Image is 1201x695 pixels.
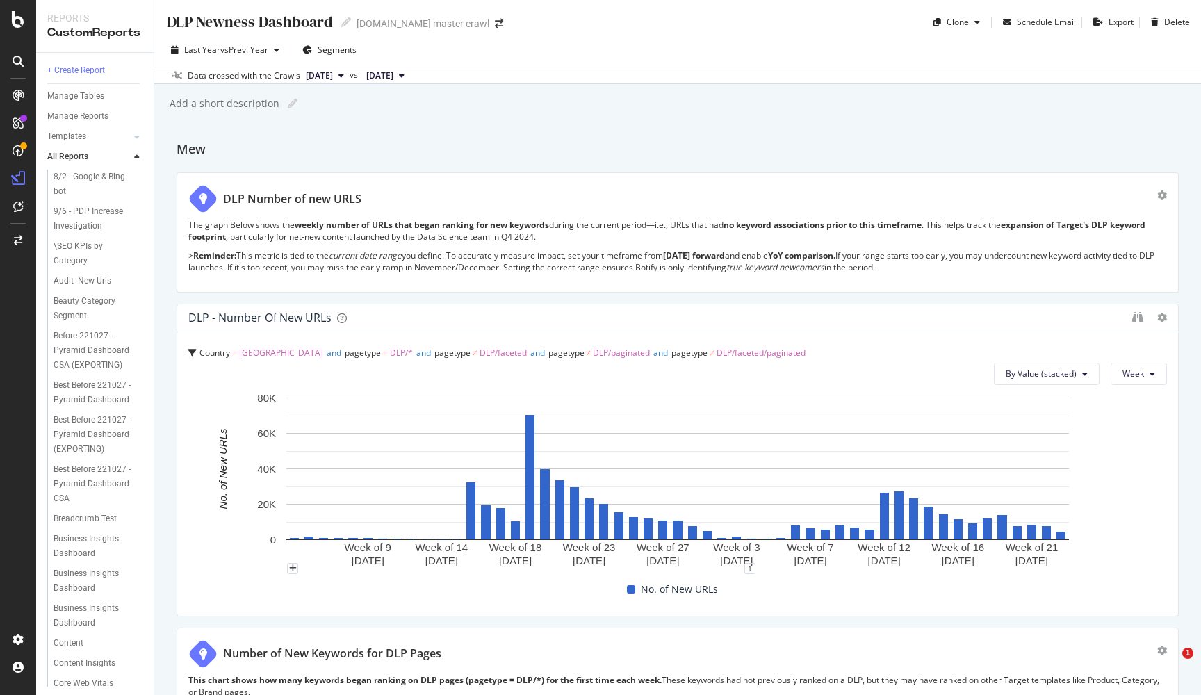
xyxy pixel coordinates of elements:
text: [DATE] [1015,555,1048,566]
span: By Value (stacked) [1006,368,1077,379]
span: Week [1122,368,1144,379]
button: Delete [1145,11,1190,33]
div: gear [1157,190,1167,200]
div: 1 [744,563,755,574]
text: Week of 12 [858,541,910,553]
div: Number of New Keywords for DLP Pages [223,646,441,662]
button: Export [1088,11,1134,33]
text: Week of 3 [713,541,760,553]
div: Content Insights [54,656,115,671]
a: 9/6 - PDP Increase Investigation [54,204,144,234]
span: ≠ [473,347,477,359]
span: pagetype [548,347,585,359]
span: ≠ [587,347,591,359]
div: DLP Number of new URLSThe graph Below shows theweekly number of URLs that began ranking for new k... [177,172,1179,293]
text: Week of 7 [787,541,833,553]
a: Business Insights Dashboard [54,566,144,596]
strong: Reminder: [193,250,236,261]
text: Week of 16 [931,541,984,553]
div: binoculars [1132,311,1143,322]
a: Audit- New Urls [54,274,144,288]
div: Business Insights Dashboard [54,532,133,561]
span: and [653,347,668,359]
text: 20K [257,498,276,509]
a: Business Insights Dashboard [54,532,144,561]
h2: Mew [177,139,206,161]
span: vs Prev. Year [220,44,268,56]
i: Edit report name [288,99,297,108]
a: 8/2 - Google & Bing bot [54,170,144,199]
a: Manage Tables [47,89,144,104]
div: + Create Report [47,63,105,78]
span: vs [350,69,361,81]
text: No. of New URLs [217,428,229,509]
strong: [DATE] forward [663,250,725,261]
div: gear [1157,646,1167,655]
a: Content [54,636,144,651]
div: Best Before 221027 - Pyramid Dashboard CSA [54,462,137,506]
a: Manage Reports [47,109,144,124]
em: true keyword newcomers [726,261,824,273]
a: Best Before 221027 - Pyramid Dashboard [54,378,144,407]
span: 1 [1182,648,1193,659]
div: [DOMAIN_NAME] master crawl [357,17,489,31]
svg: A chart. [188,391,1167,569]
span: Country [199,347,230,359]
text: Week of 9 [345,541,391,553]
span: ≠ [710,347,714,359]
text: Week of 23 [563,541,616,553]
text: [DATE] [794,555,826,566]
div: \SEO KPIs by Category [54,239,131,268]
div: Audit- New Urls [54,274,111,288]
span: [GEOGRAPHIC_DATA] [239,347,323,359]
text: [DATE] [942,555,974,566]
div: arrow-right-arrow-left [495,19,503,28]
div: DLP - Number of New URLs [188,311,332,325]
div: Best Before 221027 - Pyramid Dashboard [54,378,136,407]
text: Week of 18 [489,541,542,553]
i: Edit report name [341,17,351,27]
span: pagetype [434,347,471,359]
a: Business Insights Dashboard [54,601,144,630]
div: Core Web Vitals [54,676,113,691]
div: All Reports [47,149,88,164]
strong: weekly number of URLs that began ranking for new keywords [295,219,549,231]
div: Manage Reports [47,109,108,124]
text: [DATE] [425,555,458,566]
div: Schedule Email [1017,16,1076,28]
div: Mew [177,139,1179,161]
button: Week [1111,363,1167,385]
span: pagetype [671,347,708,359]
button: Segments [297,39,362,61]
div: 9/6 - PDP Increase Investigation [54,204,135,234]
a: Beauty Category Segment [54,294,144,323]
span: pagetype [345,347,381,359]
span: No. of New URLs [641,581,718,598]
button: Schedule Email [997,11,1076,33]
span: = [232,347,237,359]
button: [DATE] [300,67,350,84]
span: DLP/faceted [480,347,527,359]
text: [DATE] [720,555,753,566]
text: 40K [257,462,276,474]
div: CustomReports [47,25,142,41]
div: Delete [1164,16,1190,28]
div: Content [54,636,83,651]
text: [DATE] [573,555,605,566]
text: 80K [257,391,276,403]
text: [DATE] [868,555,901,566]
text: [DATE] [499,555,532,566]
text: [DATE] [646,555,679,566]
div: Business Insights Dashboard [54,566,133,596]
div: Reports [47,11,142,25]
button: Clone [928,11,986,33]
div: DLP Number of new URLS [223,191,361,207]
div: Data crossed with the Crawls [188,69,300,82]
a: Breadcrumb Test [54,512,144,526]
div: Best Before 221027 - Pyramid Dashboard (EXPORTING) [54,413,138,457]
button: By Value (stacked) [994,363,1100,385]
div: Business Insights Dashboard [54,601,133,630]
span: and [327,347,341,359]
a: Before 221027 - Pyramid Dashboard CSA (EXPORTING) [54,329,144,373]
